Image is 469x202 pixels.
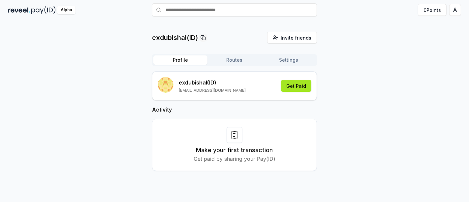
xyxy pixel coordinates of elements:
[152,106,317,114] h2: Activity
[8,6,30,14] img: reveel_dark
[267,32,317,44] button: Invite friends
[207,55,262,65] button: Routes
[152,33,198,42] p: exdubishal(ID)
[179,88,246,93] p: [EMAIL_ADDRESS][DOMAIN_NAME]
[31,6,56,14] img: pay_id
[179,79,246,86] p: exdubishal (ID)
[196,146,273,155] h3: Make your first transaction
[281,80,311,92] button: Get Paid
[57,6,76,14] div: Alpha
[194,155,275,163] p: Get paid by sharing your Pay(ID)
[153,55,207,65] button: Profile
[262,55,316,65] button: Settings
[418,4,447,16] button: 0Points
[281,34,311,41] span: Invite friends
